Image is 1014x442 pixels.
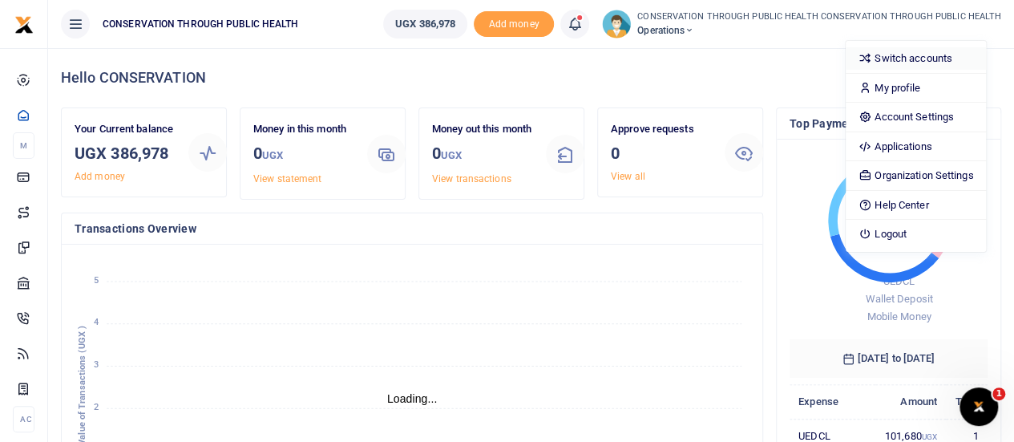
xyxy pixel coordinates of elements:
[253,121,354,138] p: Money in this month
[253,173,321,185] a: View statement
[637,10,1001,24] small: CONSERVATION THROUGH PUBLIC HEALTH CONSERVATION THROUGH PUBLIC HEALTH
[611,121,712,138] p: Approve requests
[14,15,34,34] img: logo-small
[846,223,986,245] a: Logout
[75,171,125,182] a: Add money
[94,317,99,327] tspan: 4
[867,310,931,322] span: Mobile Money
[865,293,932,305] span: Wallet Deposit
[432,121,533,138] p: Money out this month
[377,10,474,39] li: Wallet ballance
[846,194,986,217] a: Help Center
[959,387,998,426] iframe: Intercom live chat
[395,16,455,32] span: UGX 386,978
[790,384,875,419] th: Expense
[790,339,988,378] h6: [DATE] to [DATE]
[846,106,986,128] a: Account Settings
[94,359,99,370] tspan: 3
[75,220,749,237] h4: Transactions Overview
[992,387,1005,400] span: 1
[946,384,988,419] th: Txns
[846,77,986,99] a: My profile
[474,11,554,38] li: Toup your wallet
[262,149,283,161] small: UGX
[253,141,354,168] h3: 0
[790,115,988,132] h4: Top Payments & Expenses
[637,23,1001,38] span: Operations
[875,384,946,419] th: Amount
[846,136,986,158] a: Applications
[441,149,462,161] small: UGX
[921,432,936,441] small: UGX
[96,17,305,31] span: CONSERVATION THROUGH PUBLIC HEALTH
[75,141,176,165] h3: UGX 386,978
[14,18,34,30] a: logo-small logo-large logo-large
[602,10,1001,39] a: profile-user CONSERVATION THROUGH PUBLIC HEALTH CONSERVATION THROUGH PUBLIC HEALTH Operations
[94,275,99,286] tspan: 5
[474,17,554,29] a: Add money
[13,406,34,432] li: Ac
[75,121,176,138] p: Your Current balance
[602,10,631,39] img: profile-user
[883,275,915,287] span: UEDCL
[387,392,438,405] text: Loading...
[61,69,1001,87] h4: Hello CONSERVATION
[846,164,986,187] a: Organization Settings
[474,11,554,38] span: Add money
[94,402,99,412] tspan: 2
[611,141,712,165] h3: 0
[432,141,533,168] h3: 0
[383,10,467,39] a: UGX 386,978
[13,132,34,159] li: M
[611,171,645,182] a: View all
[846,47,986,70] a: Switch accounts
[432,173,511,185] a: View transactions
